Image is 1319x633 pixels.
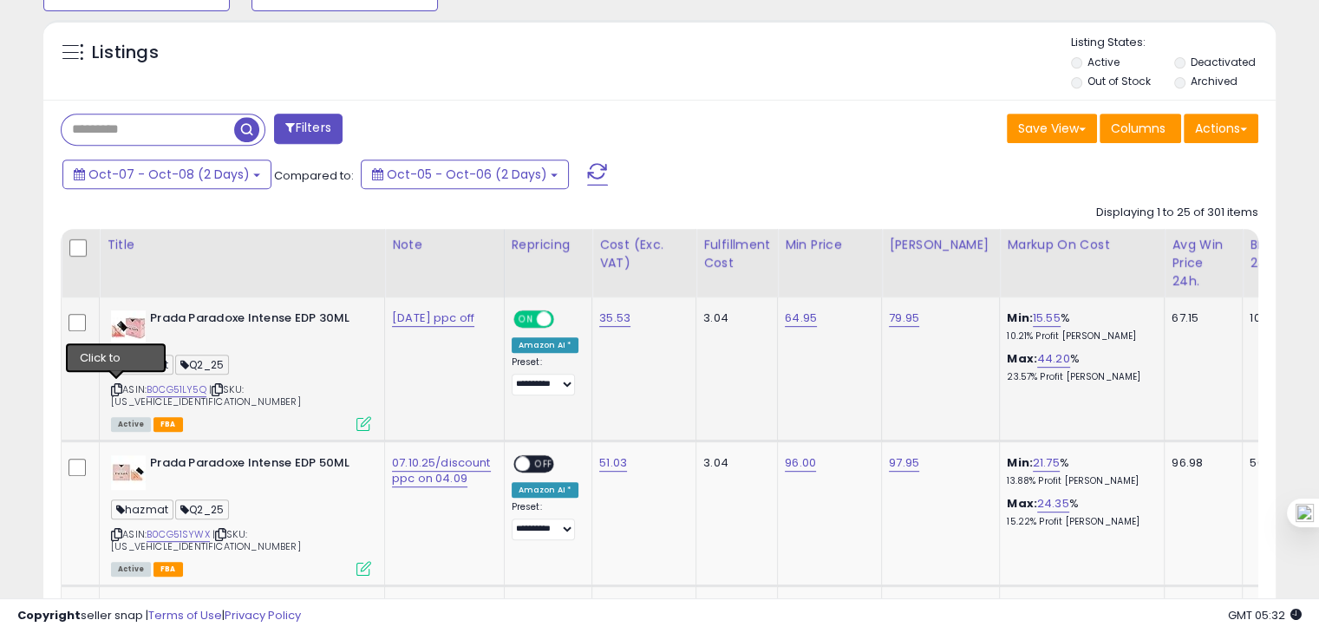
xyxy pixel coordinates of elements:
a: 35.53 [599,310,630,327]
div: BB Share 24h. [1250,236,1313,272]
span: hazmat [111,355,173,375]
span: hazmat [111,499,173,519]
button: Columns [1100,114,1181,143]
a: 44.20 [1037,350,1070,368]
span: Compared to: [274,167,354,184]
button: Actions [1184,114,1258,143]
div: 100% [1250,310,1307,326]
div: Markup on Cost [1007,236,1157,254]
div: % [1007,310,1151,343]
span: Columns [1111,120,1166,137]
img: one_i.png [1296,504,1314,522]
p: 15.22% Profit [PERSON_NAME] [1007,516,1151,528]
button: Oct-05 - Oct-06 (2 Days) [361,160,569,189]
span: 2025-10-8 05:32 GMT [1228,607,1302,623]
b: Prada Paradoxe Intense EDP 30ML [150,310,361,331]
div: Amazon AI * [512,337,579,353]
a: 96.00 [785,454,816,472]
a: 51.03 [599,454,627,472]
a: 64.95 [785,310,817,327]
label: Archived [1190,74,1237,88]
a: 07.10.25/discount ppc on 04.09 [392,454,491,487]
img: 312CcA7i+9L._SL40_.jpg [111,455,146,490]
div: ASIN: [111,455,371,574]
button: Save View [1007,114,1097,143]
a: Terms of Use [148,607,222,623]
span: OFF [530,457,558,472]
span: All listings currently available for purchase on Amazon [111,562,151,577]
span: | SKU: [US_VEHICLE_IDENTIFICATION_NUMBER] [111,527,301,553]
span: | SKU: [US_VEHICLE_IDENTIFICATION_NUMBER] [111,382,301,408]
span: Q2_25 [175,499,229,519]
span: All listings currently available for purchase on Amazon [111,417,151,432]
div: 3.04 [703,455,764,471]
span: Oct-05 - Oct-06 (2 Days) [387,166,547,183]
div: Preset: [512,501,579,540]
button: Filters [274,114,342,144]
span: Q2_25 [175,355,229,375]
label: Out of Stock [1087,74,1151,88]
div: 50% [1250,455,1307,471]
b: Max: [1007,495,1037,512]
div: 67.15 [1172,310,1229,326]
a: 79.95 [889,310,919,327]
div: % [1007,351,1151,383]
b: Min: [1007,454,1033,471]
div: seller snap | | [17,608,301,624]
p: 23.57% Profit [PERSON_NAME] [1007,371,1151,383]
div: Min Price [785,236,874,254]
span: ON [515,312,537,327]
p: 10.21% Profit [PERSON_NAME] [1007,330,1151,343]
div: Avg Win Price 24h. [1172,236,1235,290]
th: The percentage added to the cost of goods (COGS) that forms the calculator for Min & Max prices. [1000,229,1165,297]
b: Max: [1007,350,1037,367]
div: Note [392,236,497,254]
span: FBA [153,562,183,577]
div: Preset: [512,356,579,395]
div: 3.04 [703,310,764,326]
div: Cost (Exc. VAT) [599,236,689,272]
div: Displaying 1 to 25 of 301 items [1096,205,1258,221]
span: Oct-07 - Oct-08 (2 Days) [88,166,250,183]
div: % [1007,496,1151,528]
b: Min: [1007,310,1033,326]
div: % [1007,455,1151,487]
p: Listing States: [1071,35,1276,51]
label: Deactivated [1190,55,1255,69]
div: ASIN: [111,310,371,429]
img: 41TknVy84GL._SL40_.jpg [111,310,146,345]
span: OFF [551,312,578,327]
b: Prada Paradoxe Intense EDP 50ML [150,455,361,476]
label: Active [1087,55,1120,69]
div: Amazon AI * [512,482,579,498]
h5: Listings [92,41,159,65]
p: 13.88% Profit [PERSON_NAME] [1007,475,1151,487]
a: Privacy Policy [225,607,301,623]
div: 96.98 [1172,455,1229,471]
a: B0CG51LY5Q [147,382,206,397]
button: Oct-07 - Oct-08 (2 Days) [62,160,271,189]
span: FBA [153,417,183,432]
div: [PERSON_NAME] [889,236,992,254]
a: 97.95 [889,454,919,472]
a: 21.75 [1033,454,1060,472]
div: Repricing [512,236,585,254]
strong: Copyright [17,607,81,623]
a: 15.55 [1033,310,1061,327]
a: [DATE] ppc off [392,310,474,327]
div: Fulfillment Cost [703,236,770,272]
a: B0CG51SYWX [147,527,210,542]
a: 24.35 [1037,495,1069,512]
div: Title [107,236,377,254]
